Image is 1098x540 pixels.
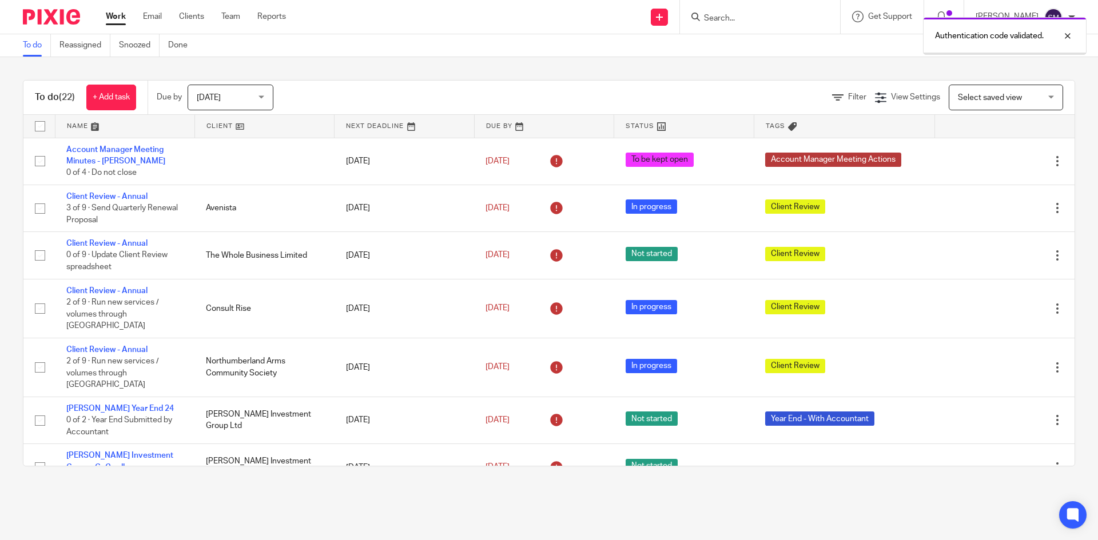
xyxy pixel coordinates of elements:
[23,34,51,57] a: To do
[486,204,510,212] span: [DATE]
[626,199,677,214] span: In progress
[335,338,474,397] td: [DATE]
[194,338,334,397] td: Northumberland Arms Community Society
[66,298,159,330] span: 2 of 9 · Run new services / volumes through [GEOGRAPHIC_DATA]
[143,11,162,22] a: Email
[765,462,924,473] div: ---
[66,193,148,201] a: Client Review - Annual
[765,359,825,373] span: Client Review
[197,94,221,102] span: [DATE]
[766,123,785,129] span: Tags
[486,251,510,259] span: [DATE]
[335,232,474,279] td: [DATE]
[486,304,510,312] span: [DATE]
[194,185,334,231] td: Avenista
[86,85,136,110] a: + Add task
[935,30,1044,42] p: Authentication code validated.
[66,146,165,165] a: Account Manager Meeting Minutes - [PERSON_NAME]
[626,153,694,167] span: To be kept open
[1044,8,1063,26] img: svg%3E
[626,411,678,426] span: Not started
[257,11,286,22] a: Reports
[848,93,866,101] span: Filter
[194,279,334,338] td: Consult Rise
[486,416,510,424] span: [DATE]
[486,363,510,371] span: [DATE]
[157,91,182,103] p: Due by
[35,91,75,103] h1: To do
[194,232,334,279] td: The Whole Business Limited
[958,94,1022,102] span: Select saved view
[179,11,204,22] a: Clients
[221,11,240,22] a: Team
[66,287,148,295] a: Client Review - Annual
[335,185,474,231] td: [DATE]
[66,169,137,177] span: 0 of 4 · Do not close
[59,34,110,57] a: Reassigned
[168,34,196,57] a: Done
[765,300,825,314] span: Client Review
[765,411,874,426] span: Year End - With Accountant
[194,397,334,443] td: [PERSON_NAME] Investment Group Ltd
[486,463,510,471] span: [DATE]
[66,416,172,436] span: 0 of 2 · Year End Submitted by Accountant
[335,444,474,491] td: [DATE]
[59,93,75,102] span: (22)
[765,247,825,261] span: Client Review
[23,9,80,25] img: Pixie
[66,204,178,224] span: 3 of 9 · Send Quarterly Renewal Proposal
[66,451,173,471] a: [PERSON_NAME] Investment Group - GoCardless
[626,459,678,473] span: Not started
[335,397,474,443] td: [DATE]
[335,279,474,338] td: [DATE]
[626,300,677,314] span: In progress
[765,199,825,214] span: Client Review
[66,239,148,247] a: Client Review - Annual
[486,157,510,165] span: [DATE]
[335,138,474,185] td: [DATE]
[194,444,334,491] td: [PERSON_NAME] Investment Group Ltd
[891,93,940,101] span: View Settings
[66,405,174,413] a: [PERSON_NAME] Year End 24
[66,357,159,389] span: 2 of 9 · Run new services / volumes through [GEOGRAPHIC_DATA]
[765,153,901,167] span: Account Manager Meeting Actions
[119,34,160,57] a: Snoozed
[626,247,678,261] span: Not started
[626,359,677,373] span: In progress
[66,346,148,354] a: Client Review - Annual
[66,251,168,271] span: 0 of 9 · Update Client Review spreadsheet
[106,11,126,22] a: Work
